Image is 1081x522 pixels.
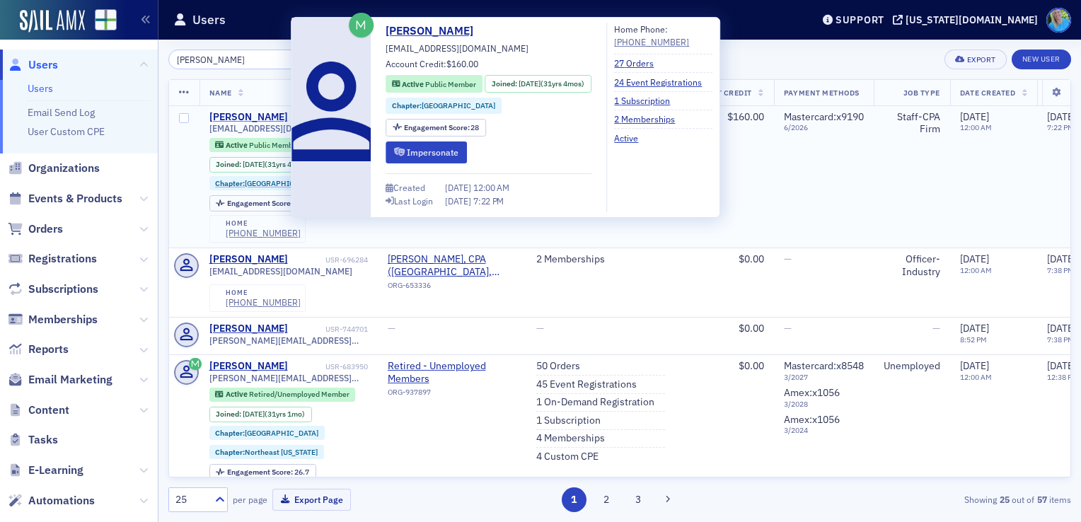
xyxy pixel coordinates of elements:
span: $0.00 [739,359,764,372]
div: USR-683950 [290,362,368,371]
h1: Users [192,11,226,28]
a: [PHONE_NUMBER] [226,297,301,308]
span: 12:00 AM [473,182,509,193]
div: Chapter: [209,426,325,440]
span: Joined : [492,79,519,90]
a: 50 Orders [536,360,580,373]
a: E-Learning [8,463,83,478]
div: [PERSON_NAME] [209,253,288,266]
div: Engagement Score: 26.7 [209,464,316,480]
div: home [226,289,301,297]
a: Memberships [8,312,98,327]
time: 12:00 AM [960,122,992,132]
div: [PHONE_NUMBER] [226,228,301,238]
span: [EMAIL_ADDRESS][DOMAIN_NAME] [209,266,352,277]
div: [US_STATE][DOMAIN_NAME] [906,13,1038,26]
a: Users [28,82,53,95]
span: [DATE] [243,409,265,419]
a: [PERSON_NAME] [209,360,288,373]
span: $160.00 [446,58,478,69]
span: 3 / 2024 [784,426,864,435]
span: [EMAIL_ADDRESS][DOMAIN_NAME] [209,123,352,134]
span: [EMAIL_ADDRESS][DOMAIN_NAME] [386,42,528,54]
button: [US_STATE][DOMAIN_NAME] [893,15,1043,25]
span: 3 / 2027 [784,373,864,382]
a: 2 Memberships [614,112,686,125]
div: Chapter: [209,445,325,459]
span: [DATE] [445,182,473,193]
div: Support [836,13,884,26]
span: [DATE] [960,110,989,123]
time: 7:38 PM [1047,265,1074,275]
span: [PERSON_NAME][EMAIL_ADDRESS][DOMAIN_NAME] [209,335,368,346]
span: [DATE] [1047,110,1076,123]
span: Public Member [249,140,300,150]
span: Public Member [425,79,476,89]
span: Payment Methods [784,88,860,98]
span: Engagement Score : [227,467,294,477]
time: 12:00 AM [960,265,992,275]
span: — [932,322,940,335]
span: Chapter : [215,178,245,188]
a: Orders [8,221,63,237]
span: Mastercard : x9190 [784,110,864,123]
div: Officer-Industry [884,253,940,278]
a: 45 Event Registrations [536,378,637,391]
div: Active: Active: Public Member [386,75,482,93]
span: Amex : x1056 [784,386,840,399]
a: Content [8,402,69,418]
span: Reports [28,342,69,357]
span: Tasks [28,432,58,448]
span: Retired - Unemployed Members [388,360,516,385]
span: Mastercard : x8548 [784,359,864,372]
a: [PERSON_NAME], CPA ([GEOGRAPHIC_DATA], [GEOGRAPHIC_DATA]) [388,253,516,278]
label: per page [233,493,267,506]
a: Registrations [8,251,97,267]
a: Chapter:Northeast [US_STATE] [215,448,318,457]
div: Joined: 1994-04-08 00:00:00 [485,75,591,93]
a: Organizations [8,161,100,176]
span: Profile [1046,8,1071,33]
a: Active [614,132,649,144]
span: [DATE] [1047,322,1076,335]
span: 6 / 2026 [784,123,864,132]
a: 4 Memberships [536,432,605,445]
span: Job Type [903,88,940,98]
a: Events & Products [8,191,122,207]
a: New User [1012,50,1071,69]
time: 7:22 PM [1047,122,1074,132]
span: Users [28,57,58,73]
div: Account Credit: [386,57,478,73]
span: Subscriptions [28,282,98,297]
span: — [784,322,792,335]
a: Users [8,57,58,73]
div: [PERSON_NAME] [209,111,288,124]
div: Home Phone: [614,23,689,49]
a: Chapter:[GEOGRAPHIC_DATA] [392,100,495,112]
span: [PERSON_NAME][EMAIL_ADDRESS][PERSON_NAME][DOMAIN_NAME] [209,373,368,383]
span: Engagement Score : [227,198,294,208]
a: Tasks [8,432,58,448]
div: ORG-937897 [388,388,516,402]
span: Joined : [216,160,243,169]
a: Active Public Member [392,79,476,90]
div: Export [967,56,996,64]
div: (31yrs 4mos) [519,79,584,90]
div: Unemployed [884,360,940,373]
button: Export [944,50,1006,69]
span: Orders [28,221,63,237]
span: Organizations [28,161,100,176]
a: Email Marketing [8,372,112,388]
span: 7:22 PM [473,195,504,207]
span: Retired/Unemployed Member [249,389,349,399]
span: [DATE] [243,159,265,169]
div: Chapter: [386,98,502,114]
span: — [784,253,792,265]
div: Joined: 1994-04-08 00:00:00 [209,157,316,173]
div: USR-683580 [290,113,368,122]
span: Active [226,389,249,399]
button: 1 [562,487,586,512]
a: [PHONE_NUMBER] [614,35,689,48]
span: Date Created [960,88,1015,98]
div: Active: Active: Retired/Unemployed Member [209,388,356,402]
